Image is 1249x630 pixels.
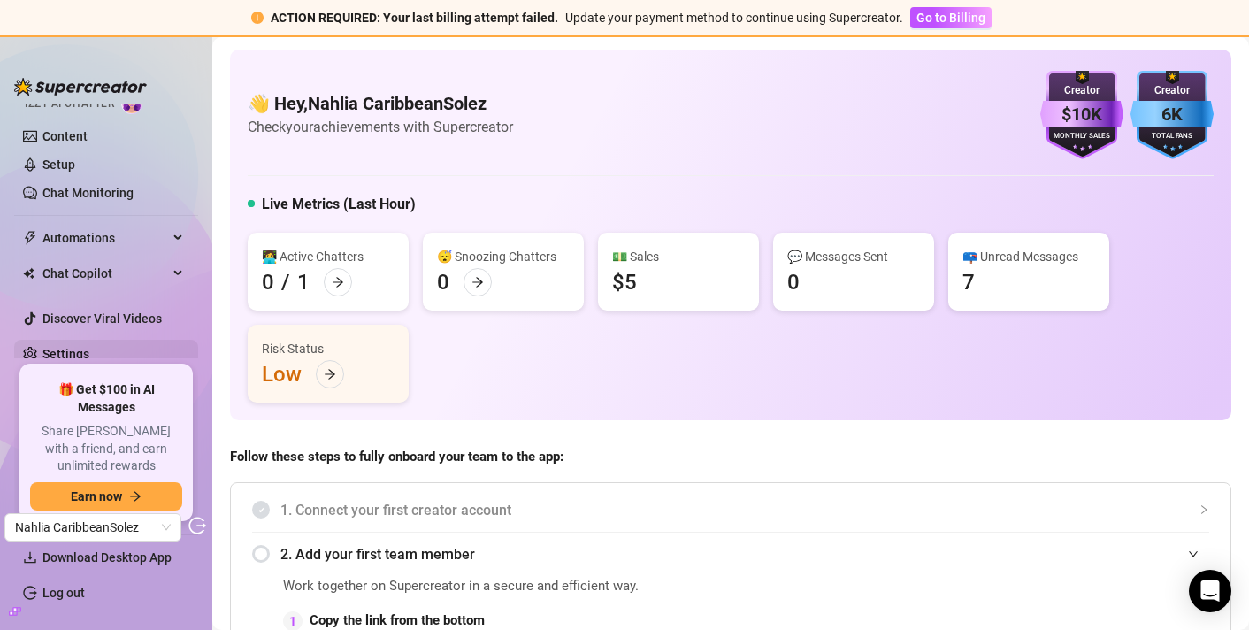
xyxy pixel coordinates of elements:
[251,12,264,24] span: exclamation-circle
[262,268,274,296] div: 0
[271,11,558,25] strong: ACTION REQUIRED: Your last billing attempt failed.
[42,550,172,565] span: Download Desktop App
[1188,549,1199,559] span: expanded
[42,224,168,252] span: Automations
[23,267,34,280] img: Chat Copilot
[252,533,1209,576] div: 2. Add your first team member
[30,482,182,511] button: Earn nowarrow-right
[1130,71,1214,159] img: blue-badge-DgoSNQY1.svg
[230,449,563,465] strong: Follow these steps to fully onboard your team to the app:
[129,490,142,503] span: arrow-right
[310,612,485,628] strong: Copy the link from the bottom
[42,311,162,326] a: Discover Viral Videos
[262,339,395,358] div: Risk Status
[1130,82,1214,99] div: Creator
[910,7,992,28] button: Go to Billing
[471,276,484,288] span: arrow-right
[1130,101,1214,128] div: 6K
[962,268,975,296] div: 7
[437,268,449,296] div: 0
[42,347,89,361] a: Settings
[248,116,513,138] article: Check your achievements with Supercreator
[612,247,745,266] div: 💵 Sales
[30,381,182,416] span: 🎁 Get $100 in AI Messages
[1199,504,1209,515] span: collapsed
[280,543,1209,565] span: 2. Add your first team member
[188,517,206,534] span: logout
[1189,570,1231,612] div: Open Intercom Messenger
[324,368,336,380] span: arrow-right
[297,268,310,296] div: 1
[23,231,37,245] span: thunderbolt
[332,276,344,288] span: arrow-right
[23,550,37,565] span: download
[916,11,985,25] span: Go to Billing
[612,268,637,296] div: $5
[1040,131,1123,142] div: Monthly Sales
[30,423,182,475] span: Share [PERSON_NAME] with a friend, and earn unlimited rewards
[42,186,134,200] a: Chat Monitoring
[14,78,147,96] img: logo-BBDzfeDw.svg
[962,247,1095,266] div: 📪 Unread Messages
[280,499,1209,521] span: 1. Connect your first creator account
[42,157,75,172] a: Setup
[565,11,903,25] span: Update your payment method to continue using Supercreator.
[1040,71,1123,159] img: purple-badge-B9DA21FR.svg
[910,11,992,25] a: Go to Billing
[787,268,800,296] div: 0
[71,489,122,503] span: Earn now
[248,91,513,116] h4: 👋 Hey, Nahlia CaribbeanSolez
[252,488,1209,532] div: 1. Connect your first creator account
[42,129,88,143] a: Content
[1130,131,1214,142] div: Total Fans
[9,605,21,618] span: build
[437,247,570,266] div: 😴 Snoozing Chatters
[262,194,416,215] h5: Live Metrics (Last Hour)
[787,247,920,266] div: 💬 Messages Sent
[15,514,171,541] span: Nahlia CaribbeanSolez
[1040,82,1123,99] div: Creator
[42,586,85,600] a: Log out
[262,247,395,266] div: 👩‍💻 Active Chatters
[283,576,811,597] span: Work together on Supercreator in a secure and efficient way.
[1040,101,1123,128] div: $10K
[42,259,168,288] span: Chat Copilot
